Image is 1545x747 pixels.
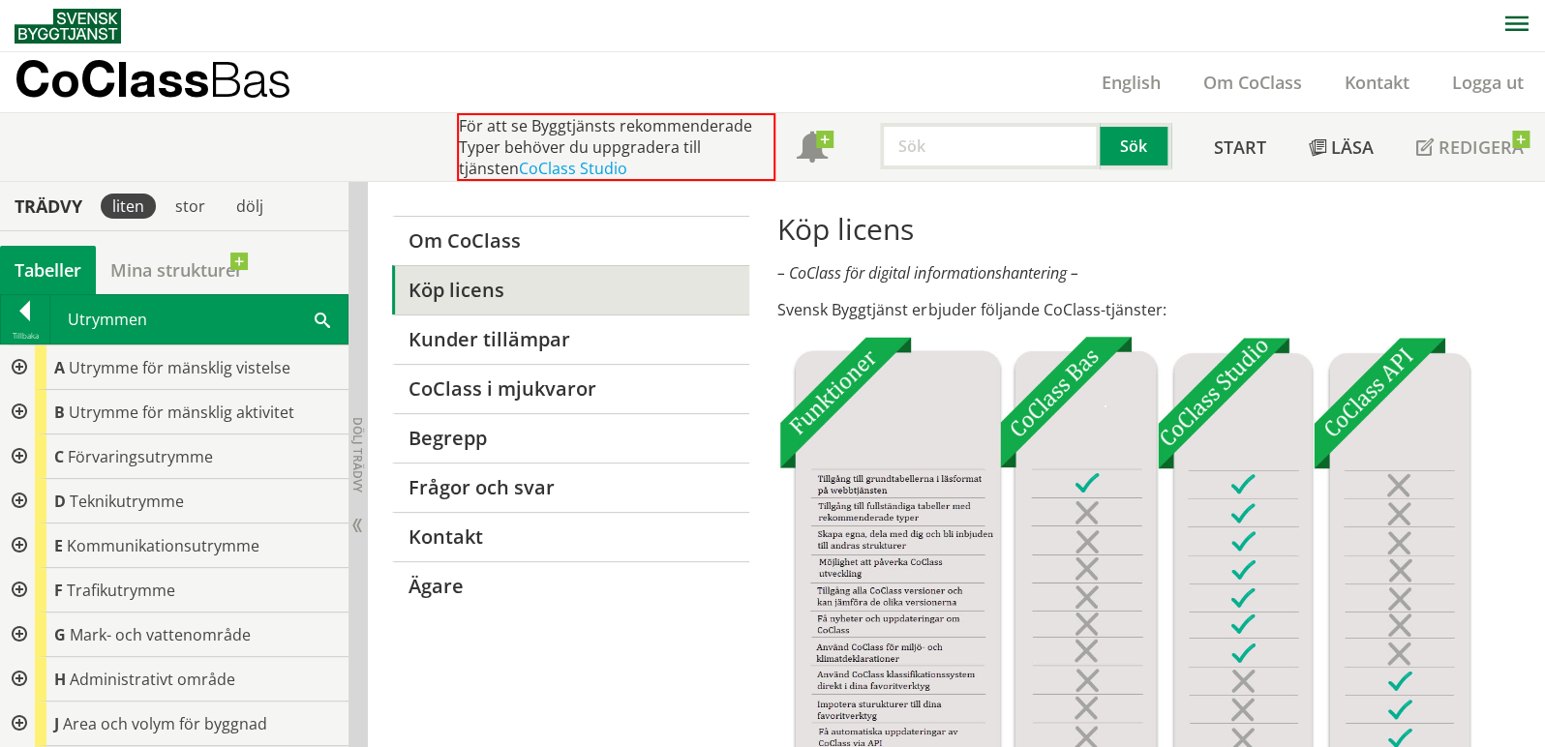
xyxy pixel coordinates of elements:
[777,262,1077,284] em: – CoClass för digital informationshantering –
[225,194,275,219] div: dölj
[67,580,175,601] span: Trafikutrymme
[1439,135,1524,159] span: Redigera
[67,535,259,556] span: Kommunikationsutrymme
[70,624,251,645] span: Mark- och vattenområde
[15,9,121,44] img: Svensk Byggtjänst
[54,624,66,645] span: G
[68,446,213,467] span: Förvaringsutrymme
[315,309,330,329] span: Sök i tabellen
[96,246,257,294] a: Mina strukturer
[1214,135,1266,159] span: Start
[4,195,93,217] div: Trädvy
[54,669,66,690] span: H
[1182,71,1323,94] a: Om CoClass
[54,446,64,467] span: C
[15,52,333,112] a: CoClassBas
[54,580,63,601] span: F
[392,413,750,463] a: Begrepp
[1,328,49,344] div: Tillbaka
[1193,113,1287,181] a: Start
[54,491,66,512] span: D
[880,123,1100,169] input: Sök
[164,194,217,219] div: stor
[797,134,828,164] span: Notifikationer
[1395,113,1545,181] a: Redigera
[392,216,750,265] a: Om CoClass
[349,417,366,493] span: Dölj trädvy
[1287,113,1395,181] a: Läsa
[69,402,294,423] span: Utrymme för mänsklig aktivitet
[54,713,59,734] span: J
[1431,71,1545,94] a: Logga ut
[519,158,627,179] a: CoClass Studio
[392,364,750,413] a: CoClass i mjukvaror
[69,357,290,378] span: Utrymme för mänsklig vistelse
[1080,71,1182,94] a: English
[777,299,1521,320] p: Svensk Byggtjänst erbjuder följande CoClass-tjänster:
[1331,135,1374,159] span: Läsa
[392,463,750,512] a: Frågor och svar
[101,194,156,219] div: liten
[392,561,750,611] a: Ägare
[392,512,750,561] a: Kontakt
[1323,71,1431,94] a: Kontakt
[457,113,775,181] div: För att se Byggtjänsts rekommenderade Typer behöver du uppgradera till tjänsten
[209,50,291,107] span: Bas
[15,68,291,90] p: CoClass
[54,357,65,378] span: A
[1100,123,1171,169] button: Sök
[392,265,750,314] a: Köp licens
[63,713,267,734] span: Area och volym för byggnad
[54,402,65,423] span: B
[392,314,750,364] a: Kunder tillämpar
[54,535,63,556] span: E
[50,295,348,344] div: Utrymmen
[777,212,1521,247] h1: Köp licens
[70,669,235,690] span: Administrativt område
[70,491,184,512] span: Teknikutrymme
